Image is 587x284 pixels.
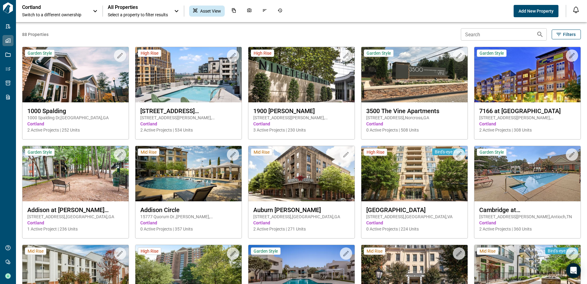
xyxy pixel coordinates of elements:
span: Cortland [140,220,237,226]
span: [STREET_ADDRESS] , [GEOGRAPHIC_DATA] , VA [366,214,463,220]
span: [STREET_ADDRESS][PERSON_NAME] , Antioch , TN [479,214,576,220]
span: 2 Active Projects | 360 Units [479,226,576,232]
span: 2 Active Projects | 271 Units [253,226,350,232]
img: property-asset [248,146,355,201]
button: Add New Property [514,5,558,17]
span: [GEOGRAPHIC_DATA] [366,206,463,214]
img: property-asset [22,47,129,102]
span: [STREET_ADDRESS][PERSON_NAME] , [GEOGRAPHIC_DATA] , [GEOGRAPHIC_DATA] [253,115,350,121]
span: Cortland [479,220,576,226]
span: 1 Active Project | 236 Units [27,226,124,232]
span: Add New Property [519,8,554,14]
span: High Rise [141,50,158,56]
img: property-asset [135,146,242,201]
img: property-asset [474,146,581,201]
span: Cambridge at [GEOGRAPHIC_DATA] [479,206,576,214]
span: 0 Active Projects | 224 Units [366,226,463,232]
span: 3500 The Vine Apartments [366,107,463,115]
span: [STREET_ADDRESS][PERSON_NAME] , [GEOGRAPHIC_DATA] , CO [479,115,576,121]
span: Mid Rise [480,248,496,254]
span: [STREET_ADDRESS] , [GEOGRAPHIC_DATA] , GA [253,214,350,220]
span: [STREET_ADDRESS] , Norcross , GA [366,115,463,121]
span: Cortland [366,220,463,226]
img: property-asset [22,146,129,201]
span: Cortland [27,121,124,127]
span: Switch to a different ownership [22,12,87,18]
span: 1000 Spalding [27,107,124,115]
img: property-asset [361,47,468,102]
span: 3 Active Projects | 230 Units [253,127,350,133]
span: Filters [563,31,576,37]
span: Auburn [PERSON_NAME] [253,206,350,214]
img: property-asset [361,146,468,201]
span: 88 Properties [22,31,458,37]
span: Mid Rise [141,149,157,155]
span: Garden Style [254,248,278,254]
span: Mid Rise [28,248,44,254]
div: Issues & Info [259,6,271,17]
span: High Rise [367,149,384,155]
p: Cortland [22,4,77,10]
span: Garden Style [367,50,391,56]
button: Open notification feed [571,5,581,15]
span: Cortland [253,220,350,226]
span: 15777 Quorum Dr. , [PERSON_NAME] , [GEOGRAPHIC_DATA] [140,214,237,220]
button: Filters [552,30,581,39]
img: property-asset [474,47,581,102]
span: Cortland [27,220,124,226]
span: Asset View [200,8,221,14]
div: Job History [274,6,286,17]
img: property-asset [135,47,242,102]
span: Cortland [479,121,576,127]
span: High Rise [254,50,271,56]
span: Garden Style [480,149,504,155]
div: Photos [243,6,255,17]
div: Documents [228,6,240,17]
span: All Properties [108,4,168,10]
span: Cortland [253,121,350,127]
span: Mid Rise [367,248,383,254]
div: Asset View [189,6,225,17]
div: Open Intercom Messenger [566,263,581,278]
span: [STREET_ADDRESS][PERSON_NAME] , [GEOGRAPHIC_DATA] , VA [140,115,237,121]
span: Bird's-eye View [435,149,463,155]
span: 7166 at [GEOGRAPHIC_DATA] [479,107,576,115]
span: 0 Active Projects | 508 Units [366,127,463,133]
span: Garden Style [28,50,52,56]
span: 1000 Spalding Dr , [GEOGRAPHIC_DATA] , GA [27,115,124,121]
span: Bird's-eye View [548,248,576,254]
span: Cortland [140,121,237,127]
span: Select a property to filter results [108,12,168,18]
span: 2 Active Projects | 252 Units [27,127,124,133]
span: Cortland [366,121,463,127]
span: High Rise [141,248,158,254]
span: Addison Circle [140,206,237,214]
img: property-asset [248,47,355,102]
span: Addison at [PERSON_NAME][GEOGRAPHIC_DATA] [27,206,124,214]
span: Garden Style [480,50,504,56]
span: Mid Rise [254,149,270,155]
span: 2 Active Projects | 534 Units [140,127,237,133]
span: 1900 [PERSON_NAME] [253,107,350,115]
button: Search properties [534,28,546,41]
span: 2 Active Projects | 308 Units [479,127,576,133]
span: 0 Active Projects | 357 Units [140,226,237,232]
span: Garden Style [28,149,52,155]
span: [STREET_ADDRESS][PERSON_NAME] [140,107,237,115]
span: [STREET_ADDRESS] , [GEOGRAPHIC_DATA] , GA [27,214,124,220]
